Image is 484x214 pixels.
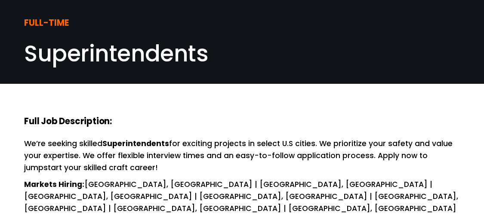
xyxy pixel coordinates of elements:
[24,115,112,127] strong: Full Job Description:
[24,179,84,190] strong: Markets Hiring:
[102,138,169,149] strong: Superintendents
[24,138,460,174] p: We’re seeking skilled for exciting projects in select U.S cities. We prioritize your safety and v...
[24,38,208,69] span: Superintendents
[24,17,69,29] strong: FULL-TIME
